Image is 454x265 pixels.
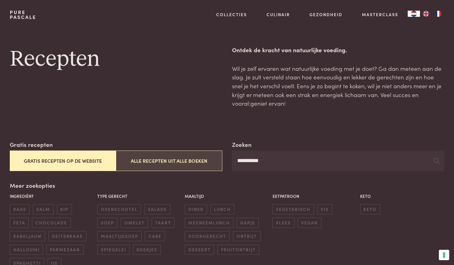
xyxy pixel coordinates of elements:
span: chocolade [32,218,71,228]
span: maaltijdsoep [97,231,141,241]
button: Uw voorkeuren voor toestemming voor trackingtechnologieën [439,250,449,260]
span: kabeljauw [10,231,45,241]
a: FR [432,11,444,17]
span: koekjes [133,245,161,255]
p: Ingrediënt [10,193,94,199]
p: Maaltijd [185,193,269,199]
button: Gratis recepten op de website [10,151,116,171]
span: meeneemlunch [185,218,233,228]
span: parmezaan [46,245,84,255]
span: cake [145,231,165,241]
span: omelet [121,218,148,228]
strong: Ontdek de kracht van natuurlijke voeding. [232,45,347,54]
a: Collecties [216,11,247,18]
span: fruitontbijt [217,245,259,255]
span: lunch [210,204,234,214]
div: Language [408,11,420,17]
span: vis [317,204,332,214]
p: Wil je zelf ervaren wat natuurlijke voeding met je doet? Ga dan meteen aan de slag. Je zult verst... [232,64,444,108]
p: Eetpatroon [272,193,357,199]
p: Type gerecht [97,193,182,199]
span: kip [57,204,72,214]
span: ontbijt [233,231,260,241]
p: Keto [360,193,445,199]
label: Gratis recepten [10,140,53,149]
span: salade [144,204,170,214]
span: feta [10,218,29,228]
span: zalm [33,204,54,214]
aside: Language selected: Nederlands [408,11,444,17]
span: keto [360,204,380,214]
span: voorgerecht [185,231,230,241]
span: diner [185,204,207,214]
button: Alle recepten uit alle boeken [116,151,222,171]
span: vegetarisch [272,204,314,214]
a: Culinair [266,11,290,18]
h1: Recepten [10,45,222,73]
span: kaas [10,204,30,214]
a: NL [408,11,420,17]
a: Masterclass [362,11,398,18]
span: dessert [185,245,214,255]
span: spiegelei [97,245,130,255]
span: vlees [272,218,294,228]
span: taart [152,218,174,228]
span: soep [97,218,117,228]
span: ovenschotel [97,204,141,214]
a: PurePascale [10,10,36,20]
ul: Language list [420,11,444,17]
span: halloumi [10,245,43,255]
label: Zoeken [232,140,251,149]
span: geitenkaas [48,231,86,241]
span: hapje [237,218,259,228]
span: vegan [298,218,321,228]
a: Gezondheid [309,11,342,18]
a: EN [420,11,432,17]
